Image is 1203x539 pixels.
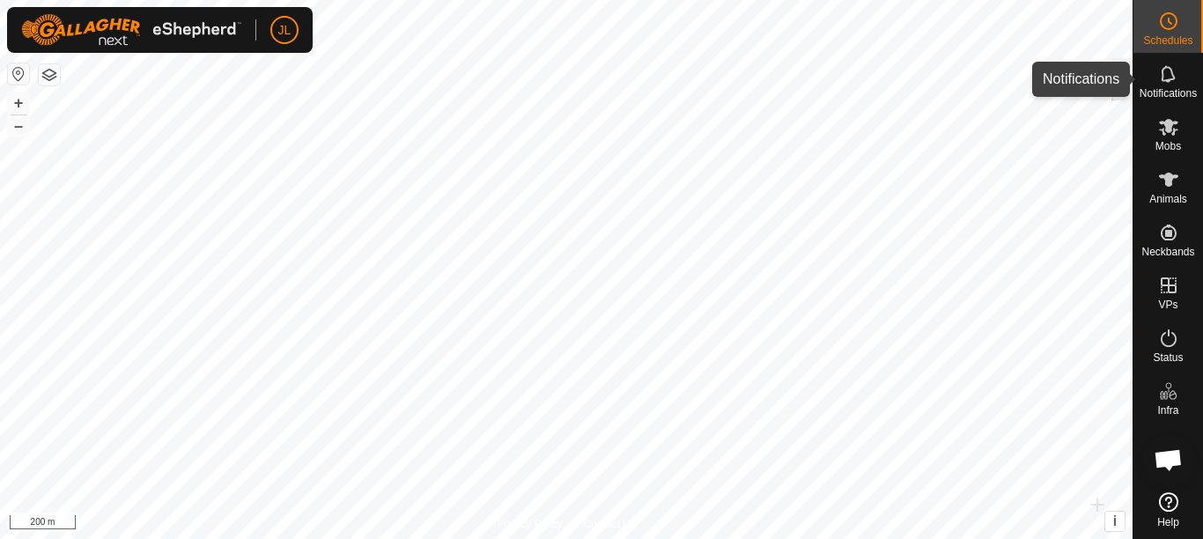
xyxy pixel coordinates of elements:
span: VPs [1158,299,1177,310]
button: – [8,115,29,137]
a: Open chat [1142,433,1195,486]
button: Map Layers [39,64,60,85]
button: Reset Map [8,63,29,85]
span: Notifications [1140,88,1197,99]
span: Schedules [1143,35,1192,46]
button: i [1105,512,1125,531]
span: Help [1157,517,1179,528]
span: Infra [1157,405,1178,416]
span: i [1113,513,1117,528]
a: Contact Us [584,516,636,532]
button: + [8,92,29,114]
a: Help [1133,485,1203,535]
span: JL [278,21,292,40]
a: Privacy Policy [497,516,563,532]
img: Gallagher Logo [21,14,241,46]
span: Status [1153,352,1183,363]
span: Mobs [1155,141,1181,151]
span: Neckbands [1141,247,1194,257]
span: Animals [1149,194,1187,204]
